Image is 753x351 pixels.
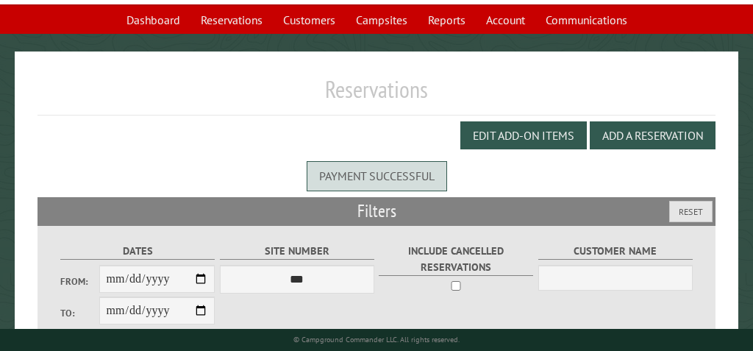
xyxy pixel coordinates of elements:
[60,306,99,320] label: To:
[274,6,344,34] a: Customers
[60,274,99,288] label: From:
[590,121,715,149] button: Add a Reservation
[537,6,636,34] a: Communications
[419,6,474,34] a: Reports
[347,6,416,34] a: Campsites
[293,335,460,344] small: © Campground Commander LLC. All rights reserved.
[538,243,693,260] label: Customer Name
[118,6,189,34] a: Dashboard
[60,243,215,260] label: Dates
[460,121,587,149] button: Edit Add-on Items
[220,243,374,260] label: Site Number
[38,197,715,225] h2: Filters
[38,75,715,116] h1: Reservations
[477,6,534,34] a: Account
[379,243,533,275] label: Include Cancelled Reservations
[192,6,271,34] a: Reservations
[307,161,447,191] div: Payment successful
[669,201,713,222] button: Reset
